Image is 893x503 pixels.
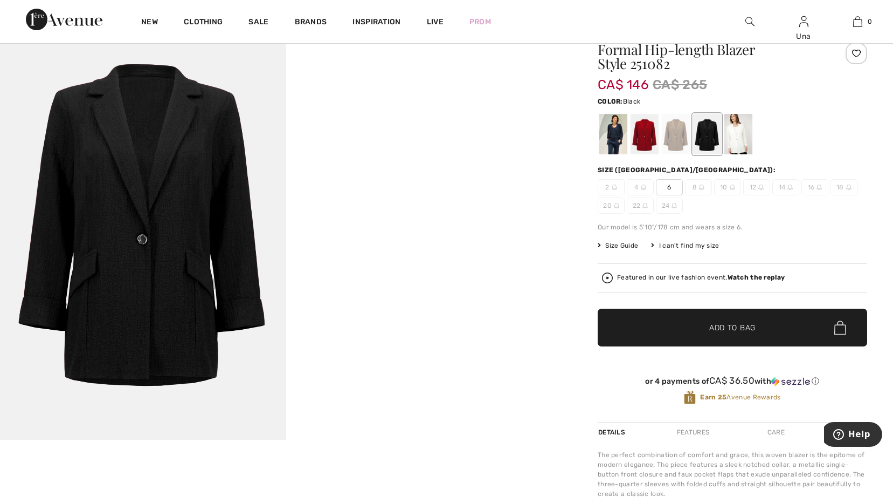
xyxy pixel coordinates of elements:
[631,114,659,154] div: Radiant red
[651,241,719,250] div: I can't find my size
[141,17,158,29] a: New
[642,203,648,208] img: ring-m.svg
[758,423,794,442] div: Care
[830,179,857,195] span: 18
[641,185,646,190] img: ring-m.svg
[853,15,862,28] img: My Bag
[248,17,268,29] a: Sale
[598,423,628,442] div: Details
[598,98,623,105] span: Color:
[831,15,884,28] a: 0
[598,450,867,499] div: The perfect combination of comfort and grace, this woven blazer is the epitome of modern elegance...
[599,114,627,154] div: Midnight Blue
[834,321,846,335] img: Bag.svg
[758,185,764,190] img: ring-m.svg
[623,98,641,105] span: Black
[286,10,572,153] video: Your browser does not support the video tag.
[772,179,799,195] span: 14
[824,422,882,449] iframe: Opens a widget where you can find more information
[627,179,654,195] span: 4
[745,15,754,28] img: search the website
[672,203,677,208] img: ring-m.svg
[868,17,872,26] span: 0
[728,274,785,281] strong: Watch the replay
[787,185,793,190] img: ring-m.svg
[598,43,822,71] h1: Formal Hip-length Blazer Style 251082
[700,393,726,401] strong: Earn 25
[469,16,491,28] a: Prom
[771,377,810,386] img: Sezzle
[295,17,327,29] a: Brands
[846,185,852,190] img: ring-m.svg
[743,179,770,195] span: 12
[184,17,223,29] a: Clothing
[612,185,617,190] img: ring-m.svg
[598,198,625,214] span: 20
[724,114,752,154] div: White
[427,16,444,28] a: Live
[700,392,780,402] span: Avenue Rewards
[598,179,625,195] span: 2
[614,203,619,208] img: ring-m.svg
[598,241,638,250] span: Size Guide
[598,376,867,386] div: or 4 payments of with
[709,322,756,334] span: Add to Bag
[668,423,718,442] div: Features
[777,31,830,42] div: Una
[602,273,613,283] img: Watch the replay
[598,376,867,390] div: or 4 payments ofCA$ 36.50withSezzle Click to learn more about Sezzle
[709,375,754,386] span: CA$ 36.50
[617,274,785,281] div: Featured in our live fashion event.
[684,390,696,405] img: Avenue Rewards
[627,198,654,214] span: 22
[799,16,808,26] a: Sign In
[26,9,102,30] img: 1ère Avenue
[693,114,721,154] div: Black
[656,198,683,214] span: 24
[656,179,683,195] span: 6
[801,179,828,195] span: 16
[730,185,735,190] img: ring-m.svg
[714,179,741,195] span: 10
[598,66,648,92] span: CA$ 146
[685,179,712,195] span: 8
[653,75,707,94] span: CA$ 265
[816,185,822,190] img: ring-m.svg
[799,15,808,28] img: My Info
[352,17,400,29] span: Inspiration
[662,114,690,154] div: Moonstone
[598,309,867,346] button: Add to Bag
[598,222,867,232] div: Our model is 5'10"/178 cm and wears a size 6.
[598,165,778,175] div: Size ([GEOGRAPHIC_DATA]/[GEOGRAPHIC_DATA]):
[699,185,704,190] img: ring-m.svg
